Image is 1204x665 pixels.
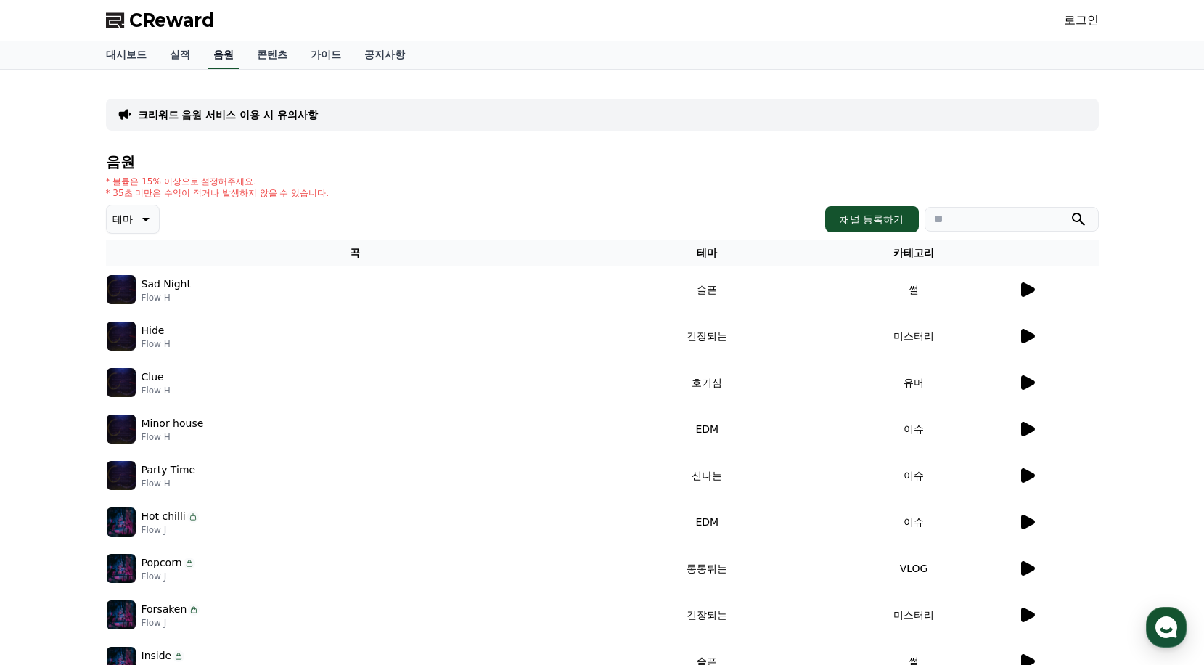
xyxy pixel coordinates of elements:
[604,406,811,452] td: EDM
[142,416,204,431] p: Minor house
[353,41,417,69] a: 공지사항
[811,592,1017,638] td: 미스터리
[604,499,811,545] td: EDM
[299,41,353,69] a: 가이드
[604,452,811,499] td: 신나는
[142,602,187,617] p: Forsaken
[106,240,604,266] th: 곡
[158,41,202,69] a: 실적
[107,322,136,351] img: music
[142,478,196,489] p: Flow H
[604,545,811,592] td: 통통튀는
[604,359,811,406] td: 호기심
[133,483,150,494] span: 대화
[142,385,171,396] p: Flow H
[811,545,1017,592] td: VLOG
[107,554,136,583] img: music
[811,240,1017,266] th: 카테고리
[245,41,299,69] a: 콘텐츠
[106,176,329,187] p: * 볼륨은 15% 이상으로 설정해주세요.
[106,205,160,234] button: 테마
[208,41,239,69] a: 음원
[811,359,1017,406] td: 유머
[138,107,318,122] a: 크리워드 음원 서비스 이용 시 유의사항
[142,292,191,303] p: Flow H
[224,482,242,494] span: 설정
[142,648,172,664] p: Inside
[112,209,133,229] p: 테마
[96,460,187,497] a: 대화
[1064,12,1099,29] a: 로그인
[107,415,136,444] img: music
[811,406,1017,452] td: 이슈
[107,368,136,397] img: music
[604,313,811,359] td: 긴장되는
[129,9,215,32] span: CReward
[142,277,191,292] p: Sad Night
[46,482,54,494] span: 홈
[142,370,164,385] p: Clue
[107,461,136,490] img: music
[811,499,1017,545] td: 이슈
[94,41,158,69] a: 대시보드
[142,524,199,536] p: Flow J
[107,275,136,304] img: music
[106,9,215,32] a: CReward
[604,592,811,638] td: 긴장되는
[142,323,165,338] p: Hide
[107,507,136,537] img: music
[187,460,279,497] a: 설정
[604,266,811,313] td: 슬픈
[142,338,171,350] p: Flow H
[107,600,136,629] img: music
[4,460,96,497] a: 홈
[142,509,186,524] p: Hot chilli
[811,452,1017,499] td: 이슈
[106,187,329,199] p: * 35초 미만은 수익이 적거나 발생하지 않을 수 있습니다.
[142,431,204,443] p: Flow H
[811,313,1017,359] td: 미스터리
[604,240,811,266] th: 테마
[142,555,182,571] p: Popcorn
[142,617,200,629] p: Flow J
[825,206,918,232] button: 채널 등록하기
[811,266,1017,313] td: 썰
[142,462,196,478] p: Party Time
[106,154,1099,170] h4: 음원
[142,571,195,582] p: Flow J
